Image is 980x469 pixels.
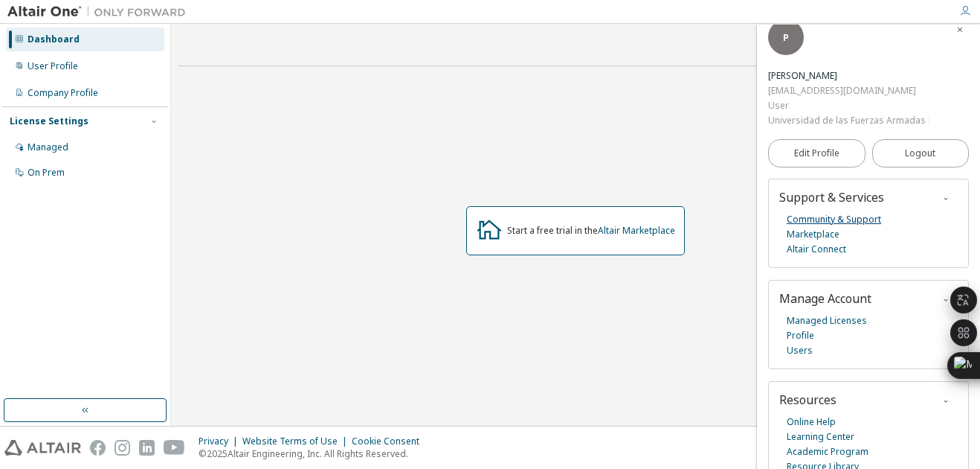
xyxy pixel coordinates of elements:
span: Manage Account [779,290,871,307]
a: Community & Support [787,212,881,227]
div: User [768,98,929,113]
div: Dashboard [28,33,80,45]
a: Altair Marketplace [598,224,675,237]
div: Universidad de las Fuerzas Armadas ESPE [768,113,929,128]
img: altair_logo.svg [4,440,81,456]
span: P [783,31,789,44]
div: License Settings [10,115,88,127]
button: Logout [872,139,970,167]
span: Support & Services [779,189,884,205]
a: Online Help [787,415,836,430]
img: youtube.svg [164,440,185,456]
span: Edit Profile [794,147,839,159]
a: Learning Center [787,430,854,444]
a: Managed Licenses [787,313,867,328]
span: Resources [779,392,836,408]
div: Privacy [199,435,242,447]
div: [EMAIL_ADDRESS][DOMAIN_NAME] [768,83,929,98]
p: © 2025 Altair Engineering, Inc. All Rights Reserved. [199,447,428,460]
a: Altair Connect [787,242,846,257]
a: Academic Program [787,444,868,459]
div: Cookie Consent [352,435,428,447]
img: linkedin.svg [139,440,155,456]
img: facebook.svg [90,440,106,456]
div: On Prem [28,167,65,179]
img: instagram.svg [115,440,130,456]
img: Altair One [7,4,193,19]
a: Marketplace [787,227,839,242]
a: Edit Profile [768,139,865,167]
div: Company Profile [28,87,98,99]
div: Pablo Zurita [768,68,929,83]
span: Logout [905,146,935,161]
a: Profile [787,328,814,343]
div: User Profile [28,60,78,72]
div: Managed [28,141,68,153]
a: Users [787,343,813,358]
div: Start a free trial in the [507,225,675,237]
div: Website Terms of Use [242,435,352,447]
